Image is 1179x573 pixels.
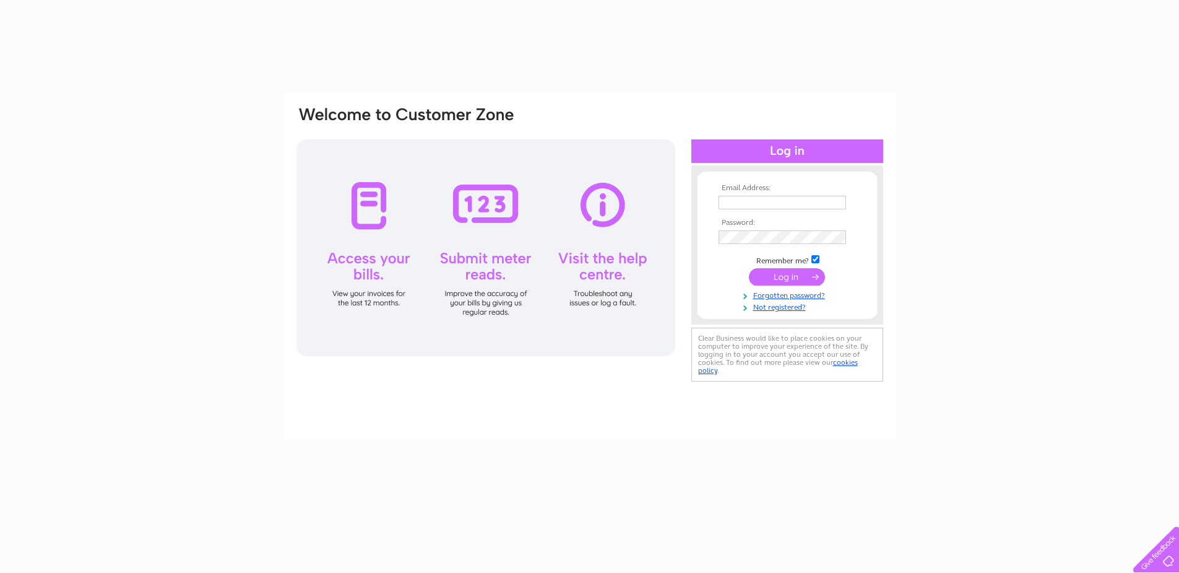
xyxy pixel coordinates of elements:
[719,289,859,300] a: Forgotten password?
[715,253,859,266] td: Remember me?
[691,328,883,382] div: Clear Business would like to place cookies on your computer to improve your experience of the sit...
[719,300,859,312] a: Not registered?
[698,358,858,375] a: cookies policy
[749,268,825,286] input: Submit
[715,184,859,193] th: Email Address:
[715,219,859,227] th: Password:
